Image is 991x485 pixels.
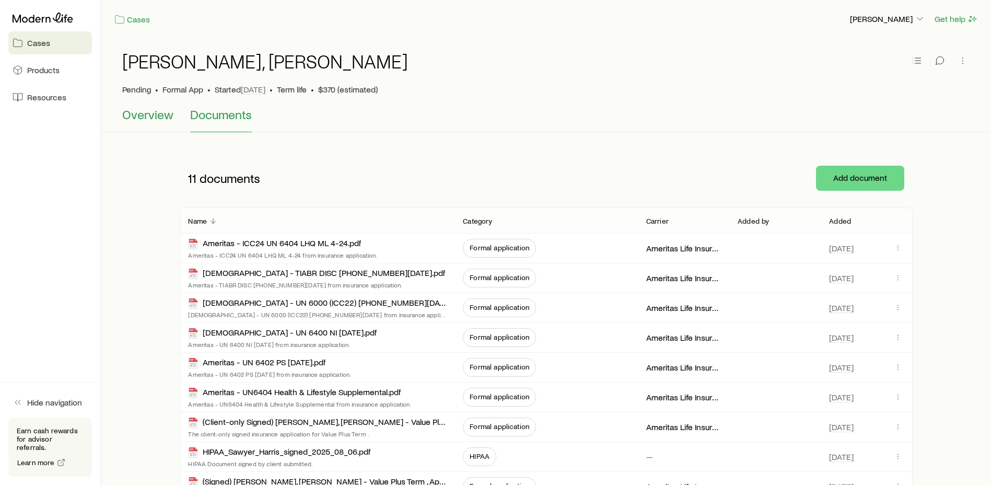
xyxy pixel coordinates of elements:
[200,171,260,186] span: documents
[188,446,370,458] div: HIPAA_Sawyer_Harris_signed_2025_08_06.pdf
[829,303,854,313] span: [DATE]
[738,217,769,225] p: Added by
[311,84,314,95] span: •
[470,452,489,460] span: HIPAA
[816,166,904,191] button: Add document
[27,397,82,408] span: Hide navigation
[470,422,529,431] span: Formal application
[241,84,265,95] span: [DATE]
[463,217,492,225] p: Category
[829,273,854,283] span: [DATE]
[829,217,851,225] p: Added
[188,387,401,399] div: Ameritas - UN6404 Health & Lifestyle Supplemental.pdf
[215,84,265,95] p: Started
[27,92,66,102] span: Resources
[188,310,446,319] p: [DEMOGRAPHIC_DATA] - UN 6000 (ICC22) [PHONE_NUMBER][DATE] from insurance application.
[188,430,446,438] p: The client-only signed insurance application for Value Plus Term .
[646,243,721,253] p: Ameritas Life Insurance Corp. (Ameritas)
[829,392,854,402] span: [DATE]
[470,303,529,311] span: Formal application
[190,107,252,122] span: Documents
[646,332,721,343] p: Ameritas Life Insurance Corp. (Ameritas)
[188,340,377,349] p: Ameritas - UN 6400 NI [DATE] from insurance application.
[8,31,92,54] a: Cases
[188,251,377,259] p: Ameritas - ICC24 UN 6404 LHQ ML 4-24 from insurance application.
[188,417,446,429] div: (Client-only Signed) [PERSON_NAME], [PERSON_NAME] - Value Plus Term , Application.pdf
[646,392,721,402] p: Ameritas Life Insurance Corp. (Ameritas)
[188,459,370,468] p: HIPAA Document signed by client submitted.
[470,333,529,341] span: Formal application
[934,13,978,25] button: Get help
[188,357,325,369] div: Ameritas - UN 6402 PS [DATE].pdf
[114,14,150,26] a: Cases
[829,422,854,432] span: [DATE]
[122,107,970,132] div: Case details tabs
[646,217,669,225] p: Carrier
[8,391,92,414] button: Hide navigation
[829,332,854,343] span: [DATE]
[646,422,721,432] p: Ameritas Life Insurance Corp. (Ameritas)
[8,86,92,109] a: Resources
[188,297,446,309] div: [DEMOGRAPHIC_DATA] - UN 6000 (ICC22) [PHONE_NUMBER][DATE].pdf
[829,362,854,373] span: [DATE]
[122,107,173,122] span: Overview
[277,84,307,95] span: Term life
[8,59,92,82] a: Products
[27,65,60,75] span: Products
[188,400,411,408] p: Ameritas - UN6404 Health & Lifestyle Supplemental from insurance application.
[17,426,84,452] p: Earn cash rewards for advisor referrals.
[470,392,529,401] span: Formal application
[470,273,529,282] span: Formal application
[849,13,926,26] button: [PERSON_NAME]
[646,273,721,283] p: Ameritas Life Insurance Corp. (Ameritas)
[270,84,273,95] span: •
[646,452,653,462] p: —
[646,362,721,373] p: Ameritas Life Insurance Corp. (Ameritas)
[17,459,55,466] span: Learn more
[850,14,925,24] p: [PERSON_NAME]
[122,51,408,72] h1: [PERSON_NAME], [PERSON_NAME]
[318,84,378,95] span: $370 (estimated)
[27,38,50,48] span: Cases
[829,452,854,462] span: [DATE]
[188,238,361,250] div: Ameritas - ICC24 UN 6404 LHQ ML 4-24.pdf
[470,244,529,252] span: Formal application
[188,370,351,378] p: Ameritas - UN 6402 PS [DATE] from insurance application.
[188,268,445,280] div: [DEMOGRAPHIC_DATA] - TIABR DISC [PHONE_NUMBER][DATE].pdf
[8,418,92,477] div: Earn cash rewards for advisor referrals.Learn more
[646,303,721,313] p: Ameritas Life Insurance Corp. (Ameritas)
[829,243,854,253] span: [DATE]
[188,171,196,186] span: 11
[188,281,445,289] p: Ameritas - TIABR DISC [PHONE_NUMBER][DATE] from insurance application.
[122,84,151,95] p: Pending
[207,84,211,95] span: •
[188,327,377,339] div: [DEMOGRAPHIC_DATA] - UN 6400 NI [DATE].pdf
[155,84,158,95] span: •
[470,363,529,371] span: Formal application
[188,217,207,225] p: Name
[162,84,203,95] span: Formal App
